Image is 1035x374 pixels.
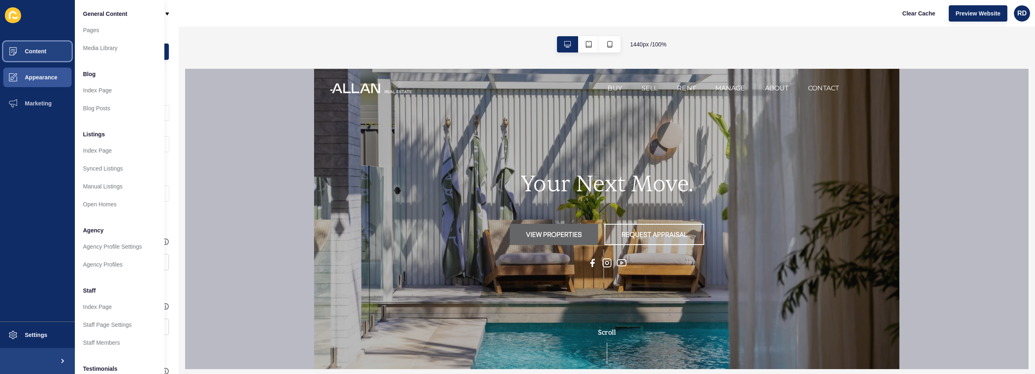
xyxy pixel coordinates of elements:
[363,15,382,24] a: RENT
[83,70,96,78] span: Blog
[949,5,1007,22] button: Preview Website
[290,155,390,176] a: REQUEST APPRAISAL
[75,160,164,177] a: Synced Listings
[75,238,164,256] a: Agency Profile Settings
[75,298,164,316] a: Index Page
[328,15,344,24] a: SELL
[75,195,164,213] a: Open Homes
[630,40,667,48] span: 1440 px / 100 %
[956,9,1000,17] span: Preview Website
[293,15,308,24] a: BUY
[75,316,164,334] a: Staff Page Settings
[451,15,475,24] a: ABOUT
[83,130,105,138] span: Listings
[83,287,96,295] span: Staff
[83,10,127,18] span: General Content
[196,155,284,176] a: VIEW PROPERTIES
[75,177,164,195] a: Manual Listings
[75,99,164,117] a: Blog Posts
[494,15,525,24] a: CONTACT
[401,15,431,24] a: MANAGE
[16,8,98,31] img: Company logo
[3,257,583,293] div: Scroll
[75,39,164,57] a: Media Library
[75,142,164,160] a: Index Page
[83,365,118,373] span: Testimonials
[902,9,935,17] span: Clear Cache
[895,5,942,22] button: Clear Cache
[75,81,164,99] a: Index Page
[75,334,164,352] a: Staff Members
[75,256,164,273] a: Agency Profiles
[207,102,380,129] h1: Your Next Move.
[83,226,104,234] span: Agency
[75,21,164,39] a: Pages
[1017,9,1026,17] span: RD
